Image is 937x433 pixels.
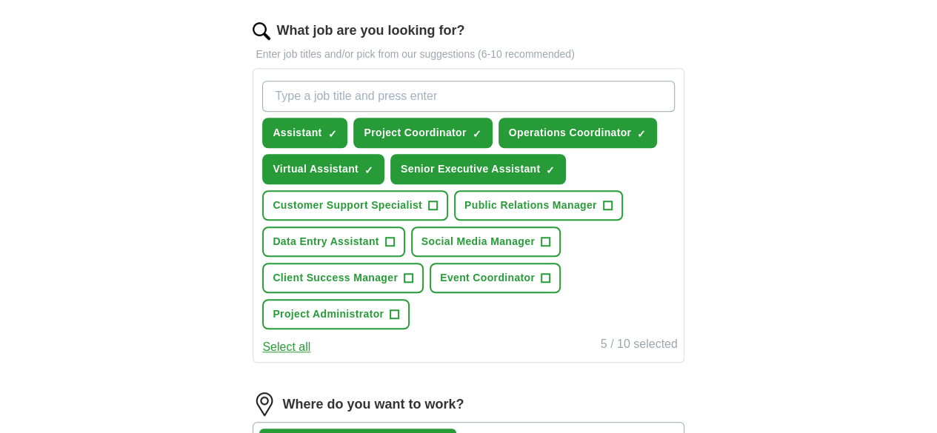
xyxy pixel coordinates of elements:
img: location.png [253,392,276,416]
span: Assistant [273,125,321,141]
button: Project Administrator [262,299,410,329]
span: ✓ [546,164,555,176]
button: Client Success Manager [262,263,424,293]
label: Where do you want to work? [282,395,464,414]
button: Operations Coordinator✓ [498,118,658,148]
span: ✓ [473,128,481,140]
button: Social Media Manager [411,226,561,257]
button: Event Coordinator [430,263,561,293]
span: Virtual Assistant [273,161,359,177]
span: Data Entry Assistant [273,234,379,249]
input: Type a job title and press enter [262,81,674,112]
button: Customer Support Specialist [262,190,448,221]
img: search.png [253,22,270,40]
button: Assistant✓ [262,118,347,148]
span: Client Success Manager [273,270,398,286]
div: 5 / 10 selected [601,335,678,356]
span: Public Relations Manager [464,198,597,213]
span: Social Media Manager [421,234,535,249]
span: Senior Executive Assistant [401,161,540,177]
label: What job are you looking for? [276,21,464,41]
button: Senior Executive Assistant✓ [390,154,566,184]
span: ✓ [637,128,646,140]
button: Data Entry Assistant [262,226,404,257]
button: Public Relations Manager [454,190,623,221]
button: Select all [262,338,310,356]
span: Project Coordinator [364,125,466,141]
span: ✓ [327,128,336,140]
span: Customer Support Specialist [273,198,422,213]
p: Enter job titles and/or pick from our suggestions (6-10 recommended) [253,47,684,62]
span: Project Administrator [273,306,384,322]
button: Project Coordinator✓ [353,118,492,148]
span: Operations Coordinator [509,125,632,141]
button: Virtual Assistant✓ [262,154,384,184]
span: ✓ [364,164,373,176]
span: Event Coordinator [440,270,535,286]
